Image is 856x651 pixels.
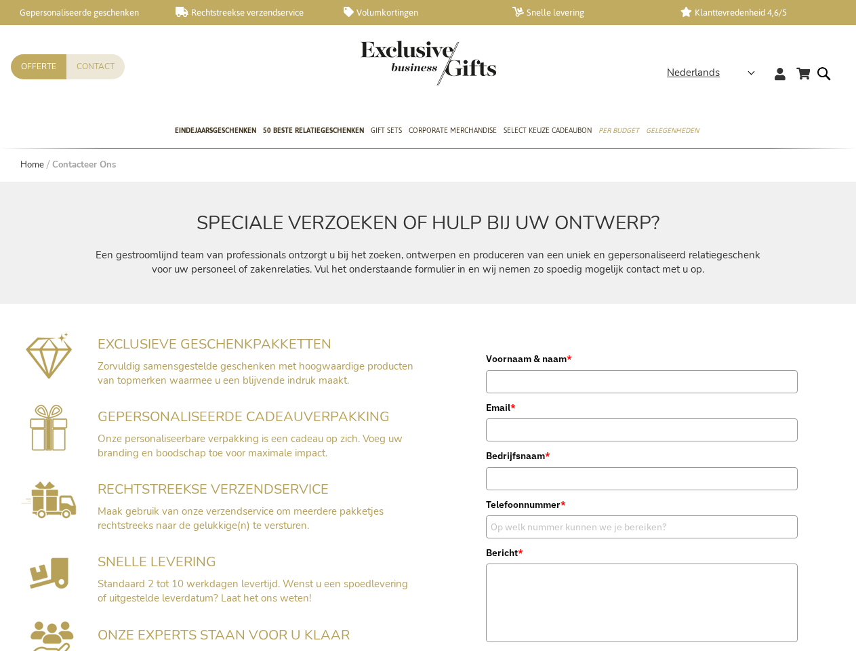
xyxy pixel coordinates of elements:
[371,123,402,138] span: Gift Sets
[409,115,497,149] a: Corporate Merchandise
[21,481,77,519] img: Rechtstreekse Verzendservice
[98,626,350,644] span: ONZE EXPERTS STAAN VOOR U KLAAR
[504,123,592,138] span: Select Keuze Cadeaubon
[85,248,770,277] p: Een gestroomlijnd team van professionals ontzorgt u bij het zoeken, ontwerpen en produceren van e...
[175,115,256,149] a: Eindejaarsgeschenken
[504,115,592,149] a: Select Keuze Cadeaubon
[361,41,428,85] a: store logo
[21,509,77,522] a: Rechtstreekse Verzendservice
[98,480,329,498] span: RECHTSTREEKSE VERZENDSERVICE
[98,408,390,426] span: GEPERSONALISEERDE CADEAUVERPAKKING
[98,577,408,605] span: Standaard 2 tot 10 werkdagen levertijd. Wenst u een spoedlevering of uitgestelde leverdatum? Laat...
[371,115,402,149] a: Gift Sets
[646,115,699,149] a: Gelegenheden
[175,123,256,138] span: Eindejaarsgeschenken
[598,115,639,149] a: Per Budget
[176,7,323,18] a: Rechtstreekse verzendservice
[52,159,116,171] strong: Contacteer Ons
[263,123,364,138] span: 50 beste relatiegeschenken
[486,497,798,512] label: Telefoonnummer
[486,448,798,463] label: Bedrijfsnaam
[98,505,384,532] span: Maak gebruik van onze verzendservice om meerdere pakketjes rechtstreeks naar de gelukkige(n) te v...
[98,432,403,460] span: Onze personaliseerbare verpakking is een cadeau op zich. Voeg uw branding en boodschap toe voor m...
[7,7,154,18] a: Gepersonaliseerde geschenken
[680,7,828,18] a: Klanttevredenheid 4,6/5
[486,515,798,538] input: Op welk nummer kunnen we je bereiken?
[11,54,66,79] a: Offerte
[20,159,44,171] a: Home
[66,54,125,79] a: Contact
[85,213,770,234] h2: SPECIALE VERZOEKEN OF HULP BIJ UW ONTWERP?
[98,335,331,353] span: EXCLUSIEVE GESCHENKPAKKETTEN
[344,7,491,18] a: Volumkortingen
[98,553,216,571] span: SNELLE LEVERING
[598,123,639,138] span: Per Budget
[486,545,798,560] label: Bericht
[512,7,659,18] a: Snelle levering
[26,331,73,379] img: Exclusieve geschenkpakketten mét impact
[263,115,364,149] a: 50 beste relatiegeschenken
[361,41,496,85] img: Exclusive Business gifts logo
[486,400,798,415] label: Email
[486,351,798,366] label: Voornaam & naam
[646,123,699,138] span: Gelegenheden
[98,359,413,387] span: Zorvuldig samensgestelde geschenken met hoogwaardige producten van topmerken waarmee u een blijve...
[30,404,68,451] img: Gepersonaliseerde cadeauverpakking voorzien van uw branding
[409,123,497,138] span: Corporate Merchandise
[667,65,720,81] span: Nederlands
